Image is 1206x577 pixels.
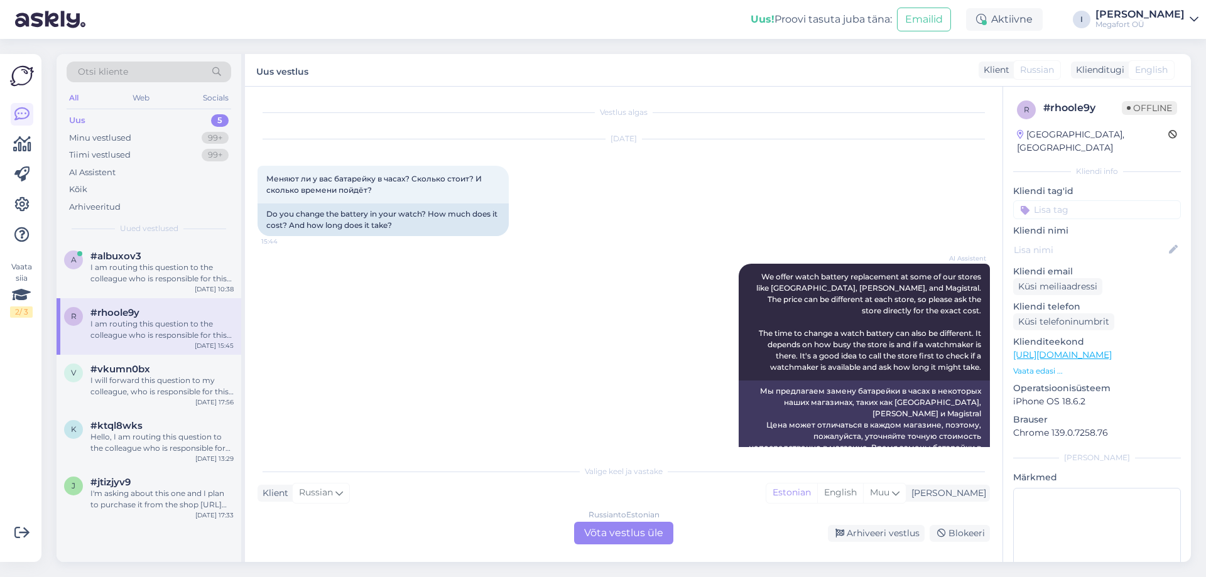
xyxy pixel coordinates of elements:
a: [PERSON_NAME]Megafort OÜ [1095,9,1198,30]
input: Lisa tag [1013,200,1181,219]
div: I'm asking about this one and I plan to purchase it from the shop [URL][DOMAIN_NAME] if it comes ... [90,488,234,510]
div: Proovi tasuta juba täna: [751,12,892,27]
input: Lisa nimi [1014,243,1166,257]
div: [DATE] 17:33 [195,510,234,520]
p: Klienditeekond [1013,335,1181,348]
div: Tiimi vestlused [69,149,131,161]
div: I am routing this question to the colleague who is responsible for this topic. The reply might ta... [90,318,234,341]
div: Valige keel ja vastake [258,466,990,477]
span: We offer watch battery replacement at some of our stores like [GEOGRAPHIC_DATA], [PERSON_NAME], a... [756,272,983,372]
span: a [71,255,77,264]
div: [DATE] 17:56 [195,397,234,407]
div: Kõik [69,183,87,196]
p: Kliendi nimi [1013,224,1181,237]
span: #rhoole9y [90,307,139,318]
div: 99+ [202,149,229,161]
p: Kliendi telefon [1013,300,1181,313]
div: Klienditugi [1071,63,1124,77]
div: Võta vestlus üle [574,522,673,544]
div: 2 / 3 [10,306,33,318]
span: English [1135,63,1168,77]
b: Uus! [751,13,774,25]
div: Russian to Estonian [589,509,660,520]
span: 15:44 [261,237,308,246]
div: [PERSON_NAME] [1095,9,1185,19]
span: Muu [870,487,889,498]
div: Megafort OÜ [1095,19,1185,30]
span: #vkumn0bx [90,364,150,375]
span: #albuxov3 [90,251,141,262]
div: English [817,483,863,502]
div: 99+ [202,132,229,144]
p: Chrome 139.0.7258.76 [1013,426,1181,439]
div: I am routing this question to the colleague who is responsible for this topic. The reply might ta... [90,262,234,284]
div: [DATE] 15:45 [195,341,234,350]
div: Klient [979,63,1009,77]
div: [GEOGRAPHIC_DATA], [GEOGRAPHIC_DATA] [1017,128,1168,154]
span: v [71,368,76,377]
div: [DATE] 10:38 [195,284,234,294]
div: Arhiveeri vestlus [828,525,925,542]
div: Мы предлагаем замену батарейки в часах в некоторых наших магазинах, таких как [GEOGRAPHIC_DATA], ... [739,380,990,515]
div: Blokeeri [930,525,990,542]
div: Aktiivne [966,8,1043,31]
div: [PERSON_NAME] [906,487,986,500]
div: Klient [258,487,288,500]
div: AI Assistent [69,166,116,179]
span: Russian [1020,63,1054,77]
div: Küsi meiliaadressi [1013,278,1102,295]
div: # rhoole9y [1043,100,1122,116]
span: #ktql8wks [90,420,143,431]
span: Otsi kliente [78,65,128,78]
span: r [71,311,77,321]
div: I [1073,11,1090,28]
img: Askly Logo [10,64,34,88]
p: Kliendi tag'id [1013,185,1181,198]
div: All [67,90,81,106]
div: [DATE] 13:29 [195,454,234,463]
div: [PERSON_NAME] [1013,452,1181,463]
p: Operatsioonisüsteem [1013,382,1181,395]
span: Offline [1122,101,1177,115]
label: Uus vestlus [256,62,308,78]
p: Kliendi email [1013,265,1181,278]
span: Меняют ли у вас батарейку в часах? Сколько стоит? И сколько времени пойдёт? [266,174,484,195]
p: Märkmed [1013,471,1181,484]
span: Russian [299,486,333,500]
span: #jtizjyv9 [90,477,131,488]
div: Hello, I am routing this question to the colleague who is responsible for this topic. The reply m... [90,431,234,454]
a: [URL][DOMAIN_NAME] [1013,349,1112,360]
div: Minu vestlused [69,132,131,144]
p: iPhone OS 18.6.2 [1013,395,1181,408]
p: Brauser [1013,413,1181,426]
div: [DATE] [258,133,990,144]
span: k [71,424,77,434]
button: Emailid [897,8,951,31]
span: AI Assistent [939,254,986,263]
div: Uus [69,114,85,127]
div: Do you change the battery in your watch? How much does it cost? And how long does it take? [258,203,509,236]
div: Vestlus algas [258,107,990,118]
div: Arhiveeritud [69,201,121,213]
p: Vaata edasi ... [1013,365,1181,377]
div: Estonian [766,483,817,502]
div: 5 [211,114,229,127]
div: Kliendi info [1013,166,1181,177]
span: r [1024,105,1029,114]
div: I will forward this question to my colleague, who is responsible for this. The reply will be here... [90,375,234,397]
div: Küsi telefoninumbrit [1013,313,1114,330]
div: Web [130,90,152,106]
div: Vaata siia [10,261,33,318]
span: j [72,481,75,490]
div: Socials [200,90,231,106]
span: Uued vestlused [120,223,178,234]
